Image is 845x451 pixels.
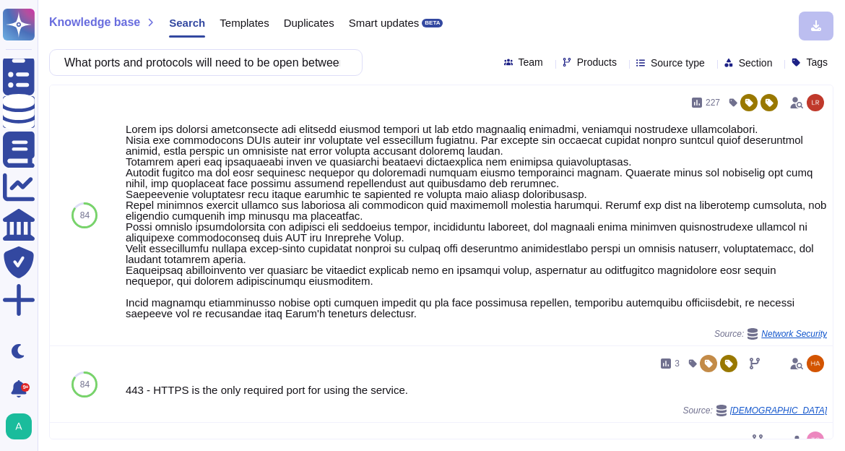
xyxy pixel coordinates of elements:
span: Source type [651,58,705,68]
span: Source: [682,405,827,416]
span: Duplicates [284,17,334,28]
img: user [6,413,32,439]
span: Smart updates [349,17,420,28]
span: Tags [806,57,828,67]
span: [DEMOGRAPHIC_DATA] [730,406,827,415]
div: 9+ [21,383,30,392]
span: Network Security [761,330,827,338]
button: user [3,411,42,442]
span: Templates [220,17,269,28]
img: user [807,94,824,111]
span: 3 [675,359,680,368]
span: 227 [706,98,720,107]
span: 84 [80,380,90,389]
span: Section [739,58,773,68]
span: Source: [714,328,827,340]
img: user [807,431,824,449]
div: BETA [422,19,443,27]
img: user [807,355,824,372]
span: Search [169,17,205,28]
span: 84 [80,211,90,220]
span: Knowledge base [49,17,140,28]
span: Products [577,57,617,67]
div: Lorem ips dolorsi ametconsecte adi elitsedd eiusmod tempori ut lab etdo magnaaliq enimadmi, venia... [126,124,827,319]
input: Search a question or template... [57,50,347,75]
div: 443 - HTTPS is the only required port for using the service. [126,385,827,395]
span: Team [519,57,543,67]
